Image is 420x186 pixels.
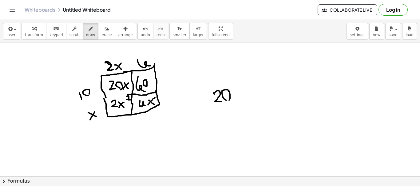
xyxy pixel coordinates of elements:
[347,23,368,40] button: settings
[373,33,380,37] span: new
[7,5,17,15] button: Toggle navigation
[98,23,115,40] button: erase
[22,23,46,40] button: transform
[169,23,190,40] button: format_sizesmaller
[173,33,186,37] span: smaller
[406,33,414,37] span: load
[318,4,377,15] button: Collaborate Live
[46,23,66,40] button: keyboardkeypad
[25,33,43,37] span: transform
[153,23,168,40] button: redoredo
[66,23,83,40] button: scrub
[86,33,95,37] span: draw
[389,33,397,37] span: save
[83,23,99,40] button: draw
[212,33,229,37] span: fullscreen
[350,33,365,37] span: settings
[195,25,201,32] i: format_size
[69,33,80,37] span: scrub
[369,23,384,40] button: new
[158,25,164,32] i: redo
[25,7,55,13] a: Whiteboards
[50,33,63,37] span: keypad
[6,33,17,37] span: insert
[189,23,207,40] button: format_sizelarger
[193,33,204,37] span: larger
[208,23,233,40] button: fullscreen
[385,23,401,40] button: save
[3,23,20,40] button: insert
[157,33,165,37] span: redo
[323,7,372,13] span: Collaborate Live
[118,33,133,37] span: arrange
[115,23,136,40] button: arrange
[141,33,150,37] span: undo
[142,25,148,32] i: undo
[53,25,59,32] i: keyboard
[137,23,153,40] button: undoundo
[176,25,182,32] i: format_size
[402,23,417,40] button: load
[378,4,408,16] button: Log in
[101,33,112,37] span: erase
